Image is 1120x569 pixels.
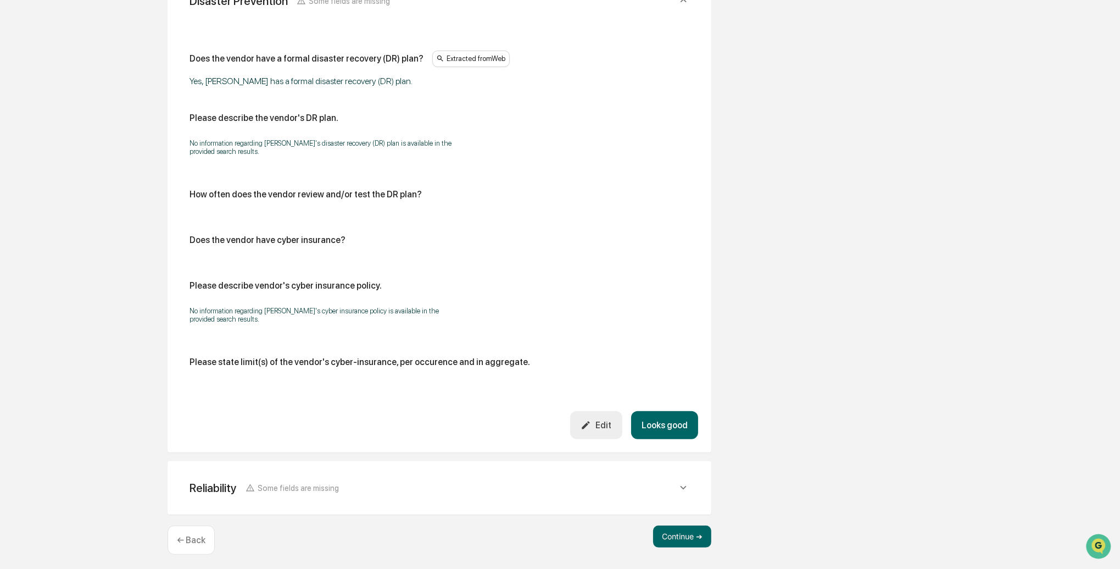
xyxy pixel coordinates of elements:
[11,161,20,169] div: 🔎
[653,526,711,548] button: Continue ➔
[109,186,133,195] span: Pylon
[1085,533,1115,562] iframe: Open customer support
[37,95,139,104] div: We're available if you need us!
[22,139,71,150] span: Preclearance
[75,134,141,154] a: 🗄️Attestations
[11,23,200,41] p: How can we help?
[190,189,422,200] div: How often does the vendor review and/or test the DR plan?
[181,474,698,501] div: ReliabilitySome fields are missing
[190,357,530,367] div: Please state limit(s) of the vendor's cyber-insurance, per occurence and in aggregate.
[7,134,75,154] a: 🖐️Preclearance
[432,51,510,67] div: Extracted from Web
[190,76,464,86] div: Yes, [PERSON_NAME] has a formal disaster recovery (DR) plan.
[190,53,424,64] div: Does the vendor have a formal disaster recovery (DR) plan?
[11,84,31,104] img: 1746055101610-c473b297-6a78-478c-a979-82029cc54cd1
[37,84,180,95] div: Start new chat
[190,113,338,123] div: Please describe the vendor's DR plan.
[11,140,20,148] div: 🖐️
[177,535,205,545] p: ← Back
[22,159,69,170] span: Data Lookup
[190,139,464,156] p: No information regarding [PERSON_NAME]'s disaster recovery (DR) plan is available in the provided...
[581,420,611,430] div: Edit
[91,139,136,150] span: Attestations
[187,87,200,101] button: Start new chat
[77,186,133,195] a: Powered byPylon
[190,235,346,245] div: Does the vendor have cyber insurance?
[258,483,339,493] span: Some fields are missing
[80,140,88,148] div: 🗄️
[190,280,382,291] div: Please describe vendor's cyber insurance policy.
[570,411,622,439] button: Edit
[631,411,698,439] button: Looks good
[7,155,74,175] a: 🔎Data Lookup
[190,481,237,495] div: Reliability
[190,307,464,323] p: No information regarding [PERSON_NAME]'s cyber insurance policy is available in the provided sear...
